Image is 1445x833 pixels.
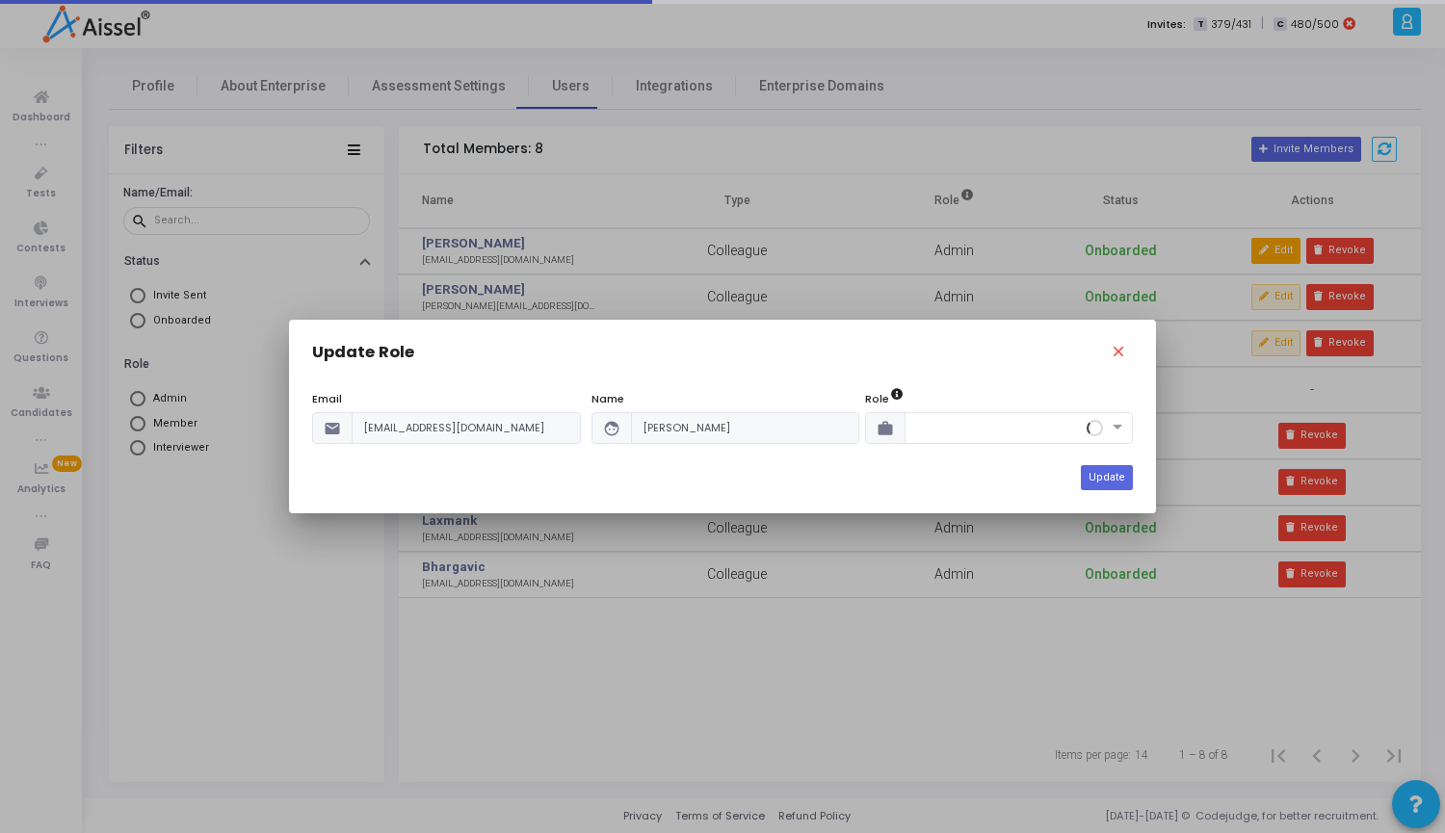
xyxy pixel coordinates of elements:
[591,391,624,407] label: Name
[1081,465,1133,490] button: Update
[865,391,905,407] label: Role
[889,387,905,403] button: Role
[312,343,414,365] h3: Update Role
[312,391,342,407] label: Email
[1110,343,1133,366] mat-icon: close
